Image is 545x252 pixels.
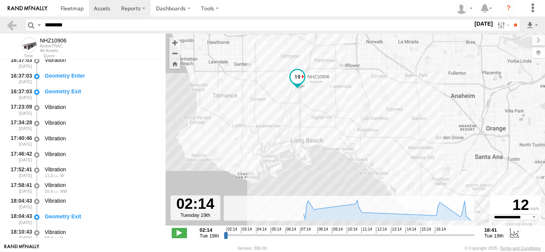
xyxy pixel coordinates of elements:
[6,56,33,70] div: 16:37:03 [DATE]
[332,227,343,233] span: 09:14
[6,134,33,148] div: 17:40:46 [DATE]
[256,227,267,233] span: 04:14
[45,166,158,173] div: Vibration
[45,236,59,240] span: 58.4
[420,227,431,233] span: 15:14
[241,227,252,233] span: 03:14
[286,227,296,233] span: 06:14
[44,54,166,58] div: Event
[494,20,511,31] label: Search Filter Options
[238,246,267,250] div: Version: 306.00
[60,236,63,240] span: Heading: 19
[45,88,158,95] div: Geometry Exit
[491,197,539,214] div: 12
[502,2,515,15] i: ?
[6,102,33,117] div: 17:23:09 [DATE]
[500,246,541,250] a: Terms and Conditions
[6,54,33,58] div: Time
[6,20,17,31] a: Back to previous Page
[45,104,158,111] div: Vibration
[45,189,59,193] span: 16.8
[484,233,504,239] span: Tue 19th Aug 2025
[45,119,158,126] div: Vibration
[60,173,64,178] span: Heading: 250
[45,182,158,189] div: Vibration
[200,227,219,233] strong: 02:14
[391,227,402,233] span: 13:14
[6,196,33,210] div: 18:04:43 [DATE]
[45,57,158,63] div: Vibration
[484,227,504,233] strong: 18:41
[8,6,48,11] img: rand-logo.svg
[307,74,330,80] span: NHZ10906
[361,227,372,233] span: 11:14
[169,48,180,59] button: Zoom out
[6,150,33,164] div: 17:46:42 [DATE]
[6,165,33,179] div: 17:52:41 [DATE]
[347,227,358,233] span: 10:14
[300,227,311,233] span: 07:14
[169,59,180,69] button: Zoom Home
[317,227,328,233] span: 08:14
[6,72,33,86] div: 16:37:03 [DATE]
[45,213,158,220] div: Geometry Exit
[435,227,446,233] span: 16:14
[6,212,33,226] div: 18:04:43 [DATE]
[473,20,494,28] label: [DATE]
[6,118,33,132] div: 17:34:28 [DATE]
[45,135,158,142] div: Vibration
[200,233,219,239] span: Tue 19th Aug 2025
[376,227,387,233] span: 12:14
[6,87,33,101] div: 16:37:03 [DATE]
[6,181,33,195] div: 17:58:41 [DATE]
[6,228,33,242] div: 18:10:43 [DATE]
[227,227,237,233] span: 02:14
[40,37,67,44] div: NHZ10906 - View Asset History
[405,227,416,233] span: 14:14
[45,229,158,236] div: Vibration
[40,44,67,48] div: ActiveTRAC
[169,37,180,48] button: Zoom in
[453,3,475,14] div: Zulema McIntosch
[45,151,158,158] div: Vibration
[45,197,158,204] div: Vibration
[36,20,42,31] label: Search Query
[4,244,39,252] a: Visit our Website
[40,48,67,53] div: All Assets
[45,72,158,79] div: Geometry Enter
[465,246,541,250] div: © Copyright 2025 -
[60,189,67,193] span: Heading: 335
[526,20,539,31] label: Export results as...
[271,227,281,233] span: 05:14
[172,228,187,238] label: Play/Stop
[45,173,59,178] span: 11.2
